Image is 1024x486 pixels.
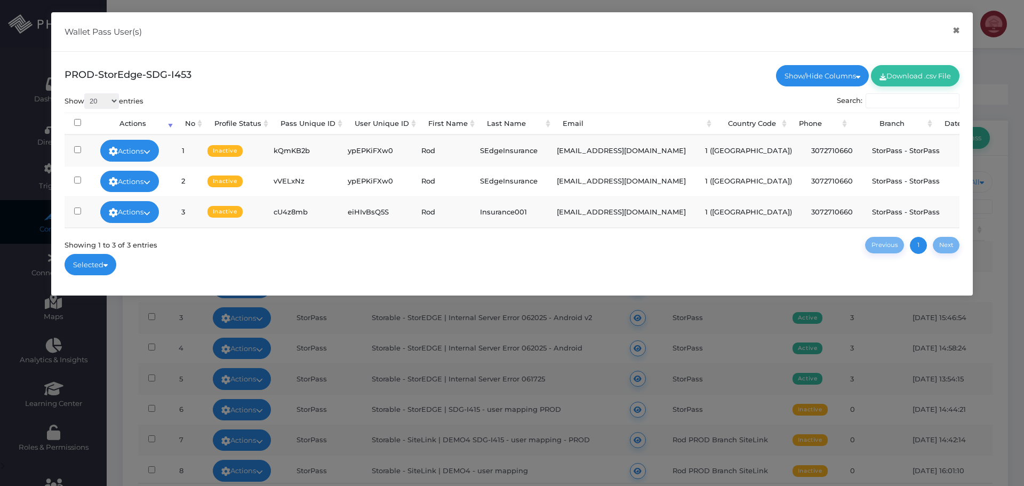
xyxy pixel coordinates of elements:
span: PROD-StorEdge-SDG-I453 [65,69,191,81]
th: Email: activate to sort column ascending [553,113,714,136]
a: Actions [100,171,159,192]
span: Inactive [207,176,243,187]
label: Search: [837,93,960,108]
td: kQmKB2b [264,135,338,165]
td: 1 [169,135,198,165]
div: Showing 1 to 3 of 3 entries [65,235,157,251]
td: SEdgeInsurance [470,135,547,165]
td: Rod [412,135,470,165]
th: Date Of Birth: activate to sort column ascending [935,113,1002,136]
th: Profile Status: activate to sort column ascending [205,113,271,136]
th: No: activate to sort column ascending [175,113,205,136]
span: Inactive [207,145,243,157]
button: Close [946,19,966,43]
td: eiHIvBsQ5S [338,196,412,227]
input: Search: [866,93,959,108]
td: [EMAIL_ADDRESS][DOMAIN_NAME] [547,196,695,227]
td: 3072710660 [802,196,862,227]
select: Showentries [84,93,119,109]
th: First Name: activate to sort column ascending [419,113,477,136]
td: vVELxNz [264,166,338,196]
a: Actions [100,201,159,222]
td: [DATE] [949,196,1016,227]
td: ypEPKiFXw0 [338,135,412,165]
td: Insurance001 [470,196,547,227]
th: Last Name: activate to sort column ascending [477,113,554,136]
td: StorPass - StorPass [862,135,949,165]
a: Show/Hide Columns [776,65,869,86]
td: 1 ([GEOGRAPHIC_DATA]) [695,166,802,196]
a: 1 [910,237,927,254]
td: 2 [169,166,198,196]
td: [EMAIL_ADDRESS][DOMAIN_NAME] [547,135,695,165]
td: SEdgeInsurance [470,166,547,196]
td: [DATE] [949,166,1016,196]
td: ypEPKiFXw0 [338,166,412,196]
td: 3 [169,196,198,227]
td: cU4z8mb [264,196,338,227]
th: Branch: activate to sort column ascending [850,113,935,136]
td: StorPass - StorPass [862,166,949,196]
td: 3072710660 [802,135,862,165]
a: Selected [65,254,116,275]
td: Rod [412,196,470,227]
th: Actions [91,113,175,136]
a: Download .csv File [871,65,959,86]
td: [EMAIL_ADDRESS][DOMAIN_NAME] [547,166,695,196]
th: User Unique ID: activate to sort column ascending [345,113,419,136]
td: [DATE] [949,135,1016,165]
td: 3072710660 [802,166,862,196]
label: Show entries [65,93,143,109]
h5: Wallet Pass User(s) [65,26,142,38]
span: Inactive [207,206,243,218]
th: Country Code: activate to sort column ascending [714,113,790,136]
th: Phone: activate to sort column ascending [789,113,850,136]
td: 1 ([GEOGRAPHIC_DATA]) [695,196,802,227]
td: 1 ([GEOGRAPHIC_DATA]) [695,135,802,165]
td: StorPass - StorPass [862,196,949,227]
a: Actions [100,140,159,161]
td: Rod [412,166,470,196]
th: Pass Unique ID: activate to sort column ascending [271,113,345,136]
